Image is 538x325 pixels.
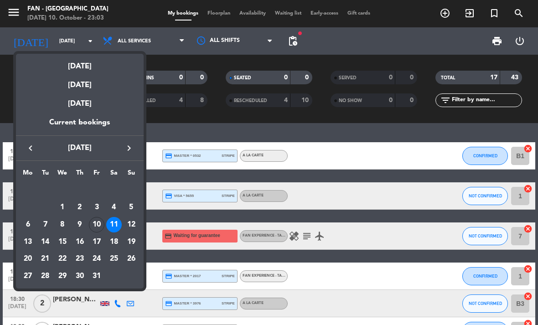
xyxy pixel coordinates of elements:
th: Friday [88,168,105,182]
div: [DATE] [16,72,144,91]
div: 8 [55,217,70,232]
div: 22 [55,252,70,267]
th: Thursday [71,168,88,182]
div: 27 [20,268,36,284]
td: October 30, 2025 [71,268,88,285]
div: 26 [124,252,139,267]
td: October 1, 2025 [54,199,71,217]
td: October 19, 2025 [123,233,140,251]
td: October 20, 2025 [20,251,37,268]
td: OCT [20,182,140,199]
div: 15 [55,234,70,250]
div: 23 [72,252,88,267]
div: 19 [124,234,139,250]
div: 5 [124,200,139,215]
th: Monday [20,168,37,182]
td: October 26, 2025 [123,251,140,268]
div: 7 [37,217,53,232]
td: October 23, 2025 [71,251,88,268]
td: October 27, 2025 [20,268,37,285]
div: 6 [20,217,36,232]
div: 28 [37,268,53,284]
div: 9 [72,217,88,232]
td: October 11, 2025 [105,216,123,233]
td: October 25, 2025 [105,251,123,268]
td: October 3, 2025 [88,199,105,217]
td: October 28, 2025 [36,268,54,285]
div: 3 [89,200,104,215]
div: 4 [106,200,122,215]
div: [DATE] [16,54,144,72]
div: 12 [124,217,139,232]
td: October 9, 2025 [71,216,88,233]
td: October 22, 2025 [54,251,71,268]
div: 29 [55,268,70,284]
td: October 4, 2025 [105,199,123,217]
div: 16 [72,234,88,250]
button: keyboard_arrow_right [121,142,137,154]
div: 2 [72,200,88,215]
td: October 2, 2025 [71,199,88,217]
div: 25 [106,252,122,267]
td: October 18, 2025 [105,233,123,251]
div: 10 [89,217,104,232]
td: October 7, 2025 [36,216,54,233]
td: October 10, 2025 [88,216,105,233]
td: October 16, 2025 [71,233,88,251]
div: 18 [106,234,122,250]
div: 31 [89,268,104,284]
div: 14 [37,234,53,250]
td: October 14, 2025 [36,233,54,251]
div: 11 [106,217,122,232]
i: keyboard_arrow_right [124,143,134,154]
td: October 29, 2025 [54,268,71,285]
div: 20 [20,252,36,267]
th: Wednesday [54,168,71,182]
span: [DATE] [39,142,121,154]
td: October 15, 2025 [54,233,71,251]
td: October 31, 2025 [88,268,105,285]
div: 13 [20,234,36,250]
td: October 5, 2025 [123,199,140,217]
div: 30 [72,268,88,284]
div: 1 [55,200,70,215]
td: October 24, 2025 [88,251,105,268]
td: October 13, 2025 [20,233,37,251]
td: October 8, 2025 [54,216,71,233]
td: October 6, 2025 [20,216,37,233]
div: 24 [89,252,104,267]
td: October 21, 2025 [36,251,54,268]
i: keyboard_arrow_left [25,143,36,154]
button: keyboard_arrow_left [22,142,39,154]
div: 17 [89,234,104,250]
th: Tuesday [36,168,54,182]
th: Sunday [123,168,140,182]
div: Current bookings [16,117,144,135]
div: 21 [37,252,53,267]
div: [DATE] [16,91,144,117]
th: Saturday [105,168,123,182]
td: October 17, 2025 [88,233,105,251]
td: October 12, 2025 [123,216,140,233]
